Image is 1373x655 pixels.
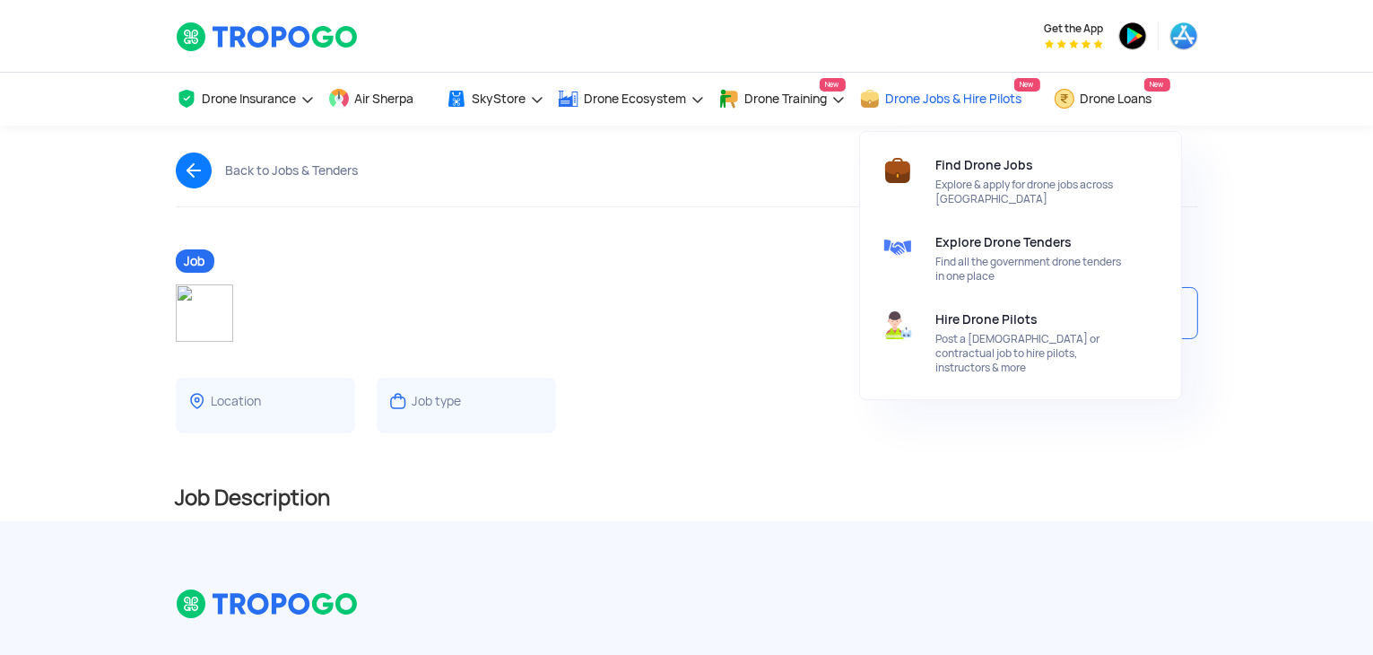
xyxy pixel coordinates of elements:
[558,73,705,126] a: Drone Ecosystem
[187,390,208,412] img: ic_locationdetail.svg
[355,92,414,106] span: Air Sherpa
[871,297,1170,389] a: Hire Drone PilotsPost a [DEMOGRAPHIC_DATA] or contractual job to hire pilots, instructors & more
[883,310,912,339] img: ic_uav_pilot.svg
[176,484,1198,512] h2: Job Description
[1045,22,1104,36] span: Get the App
[328,73,432,126] a: Air Sherpa
[413,393,462,410] div: Job type
[585,92,687,106] span: Drone Ecosystem
[176,589,360,619] img: logo
[226,163,359,178] div: Back to Jobs & Tenders
[1081,92,1152,106] span: Drone Loans
[936,332,1125,375] span: Post a [DEMOGRAPHIC_DATA] or contractual job to hire pilots, instructors & more
[203,92,297,106] span: Drone Insurance
[1014,78,1040,92] span: New
[212,393,262,410] div: Location
[820,78,846,92] span: New
[176,73,315,126] a: Drone Insurance
[936,235,1073,249] span: Explore Drone Tenders
[387,390,409,412] img: ic_jobtype.svg
[883,233,912,262] img: ic_tenders.svg
[936,312,1038,327] span: Hire Drone Pilots
[871,220,1170,297] a: Explore Drone TendersFind all the government drone tenders in one place
[718,73,846,126] a: Drone TrainingNew
[446,73,544,126] a: SkyStore
[936,158,1034,172] span: Find Drone Jobs
[1144,78,1170,92] span: New
[176,22,360,52] img: TropoGo Logo
[1054,73,1170,126] a: Drone LoansNew
[936,255,1125,284] span: Find all the government drone tenders in one place
[886,92,1022,106] span: Drone Jobs & Hire Pilots
[473,92,526,106] span: SkyStore
[176,249,214,273] span: Job
[859,73,1040,126] a: Drone Jobs & Hire PilotsNew
[1118,22,1147,50] img: ic_playstore.png
[745,92,828,106] span: Drone Training
[883,156,913,185] img: ic_briefcase1.svg
[1169,22,1198,50] img: ic_appstore.png
[871,143,1170,220] a: Find Drone JobsExplore & apply for drone jobs across [GEOGRAPHIC_DATA]
[936,178,1125,206] span: Explore & apply for drone jobs across [GEOGRAPHIC_DATA]
[1045,39,1103,48] img: App Raking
